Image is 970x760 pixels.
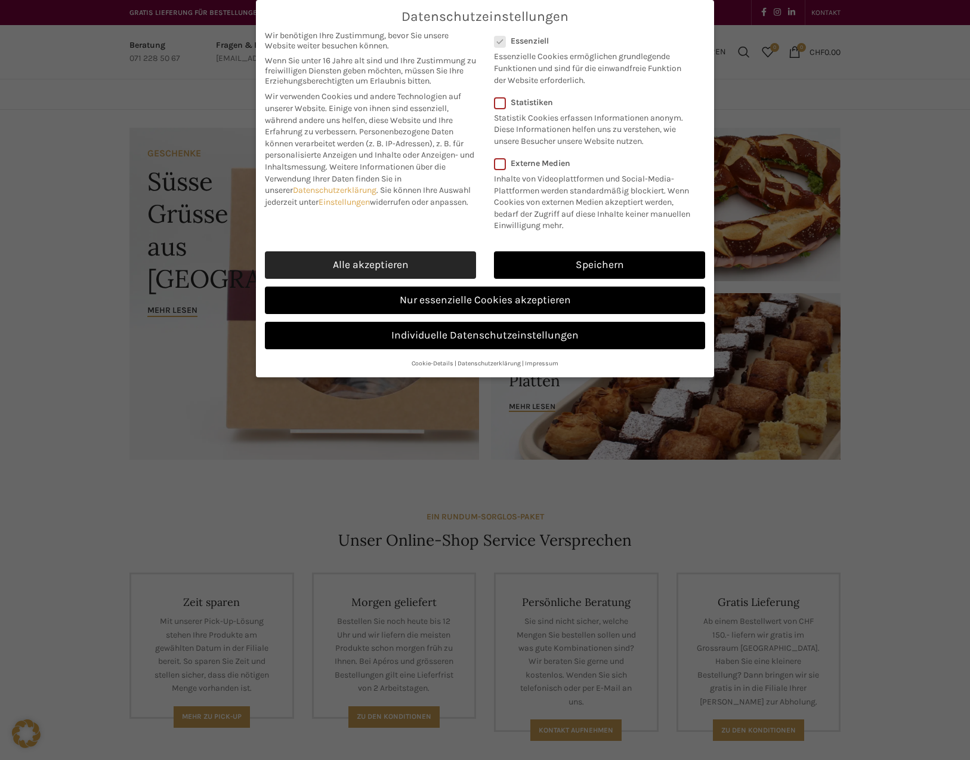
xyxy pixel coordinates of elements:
[319,197,370,207] a: Einstellungen
[401,9,569,24] span: Datenschutzeinstellungen
[494,107,690,147] p: Statistik Cookies erfassen Informationen anonym. Diese Informationen helfen uns zu verstehen, wie...
[494,36,690,46] label: Essenziell
[265,30,476,51] span: Wir benötigen Ihre Zustimmung, bevor Sie unsere Website weiter besuchen können.
[265,322,705,349] a: Individuelle Datenschutzeinstellungen
[494,158,697,168] label: Externe Medien
[265,251,476,279] a: Alle akzeptieren
[494,46,690,86] p: Essenzielle Cookies ermöglichen grundlegende Funktionen und sind für die einwandfreie Funktion de...
[265,287,705,314] a: Nur essenzielle Cookies akzeptieren
[265,185,471,207] span: Sie können Ihre Auswahl jederzeit unter widerrufen oder anpassen.
[293,185,376,195] a: Datenschutzerklärung
[494,97,690,107] label: Statistiken
[265,127,474,172] span: Personenbezogene Daten können verarbeitet werden (z. B. IP-Adressen), z. B. für personalisierte A...
[494,168,697,232] p: Inhalte von Videoplattformen und Social-Media-Plattformen werden standardmäßig blockiert. Wenn Co...
[412,359,453,367] a: Cookie-Details
[494,251,705,279] a: Speichern
[265,91,461,137] span: Wir verwenden Cookies und andere Technologien auf unserer Website. Einige von ihnen sind essenzie...
[265,56,476,86] span: Wenn Sie unter 16 Jahre alt sind und Ihre Zustimmung zu freiwilligen Diensten geben möchten, müss...
[525,359,558,367] a: Impressum
[265,162,446,195] span: Weitere Informationen über die Verwendung Ihrer Daten finden Sie in unserer .
[458,359,521,367] a: Datenschutzerklärung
